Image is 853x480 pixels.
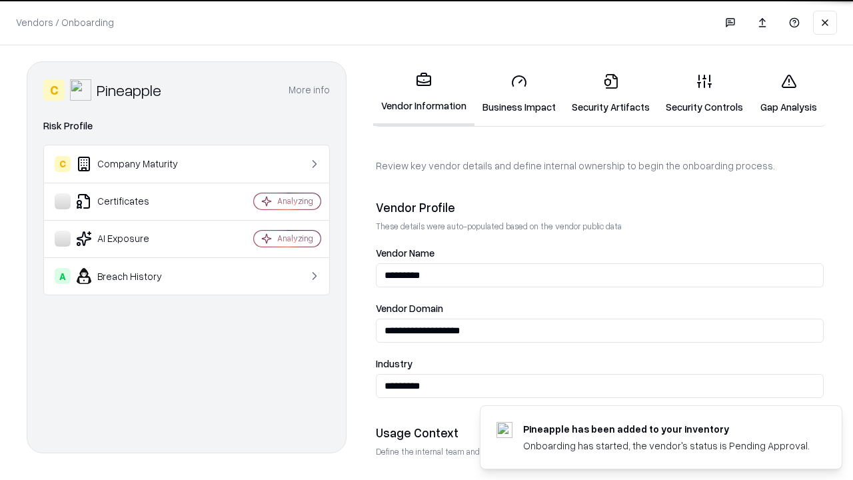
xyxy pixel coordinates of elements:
img: pineappleenergy.com [496,422,512,438]
a: Gap Analysis [751,63,826,125]
label: Vendor Name [376,248,824,258]
p: Vendors / Onboarding [16,15,114,29]
div: Pineapple [97,79,161,101]
p: Define the internal team and reason for using this vendor. This helps assess business relevance a... [376,446,824,457]
p: Review key vendor details and define internal ownership to begin the onboarding process. [376,159,824,173]
a: Security Artifacts [564,63,658,125]
div: Risk Profile [43,118,330,134]
div: Company Maturity [55,156,214,172]
p: These details were auto-populated based on the vendor public data [376,221,824,232]
label: Industry [376,359,824,369]
div: C [43,79,65,101]
a: Vendor Information [373,61,474,126]
a: Security Controls [658,63,751,125]
img: Pineapple [70,79,91,101]
button: More info [289,78,330,102]
div: AI Exposure [55,231,214,247]
div: Vendor Profile [376,199,824,215]
div: Breach History [55,268,214,284]
div: C [55,156,71,172]
div: Analyzing [277,233,313,244]
div: Usage Context [376,425,824,441]
a: Business Impact [474,63,564,125]
div: Analyzing [277,195,313,207]
div: Certificates [55,193,214,209]
div: Onboarding has started, the vendor's status is Pending Approval. [523,439,810,453]
label: Vendor Domain [376,303,824,313]
div: Pineapple has been added to your inventory [523,422,810,436]
div: A [55,268,71,284]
